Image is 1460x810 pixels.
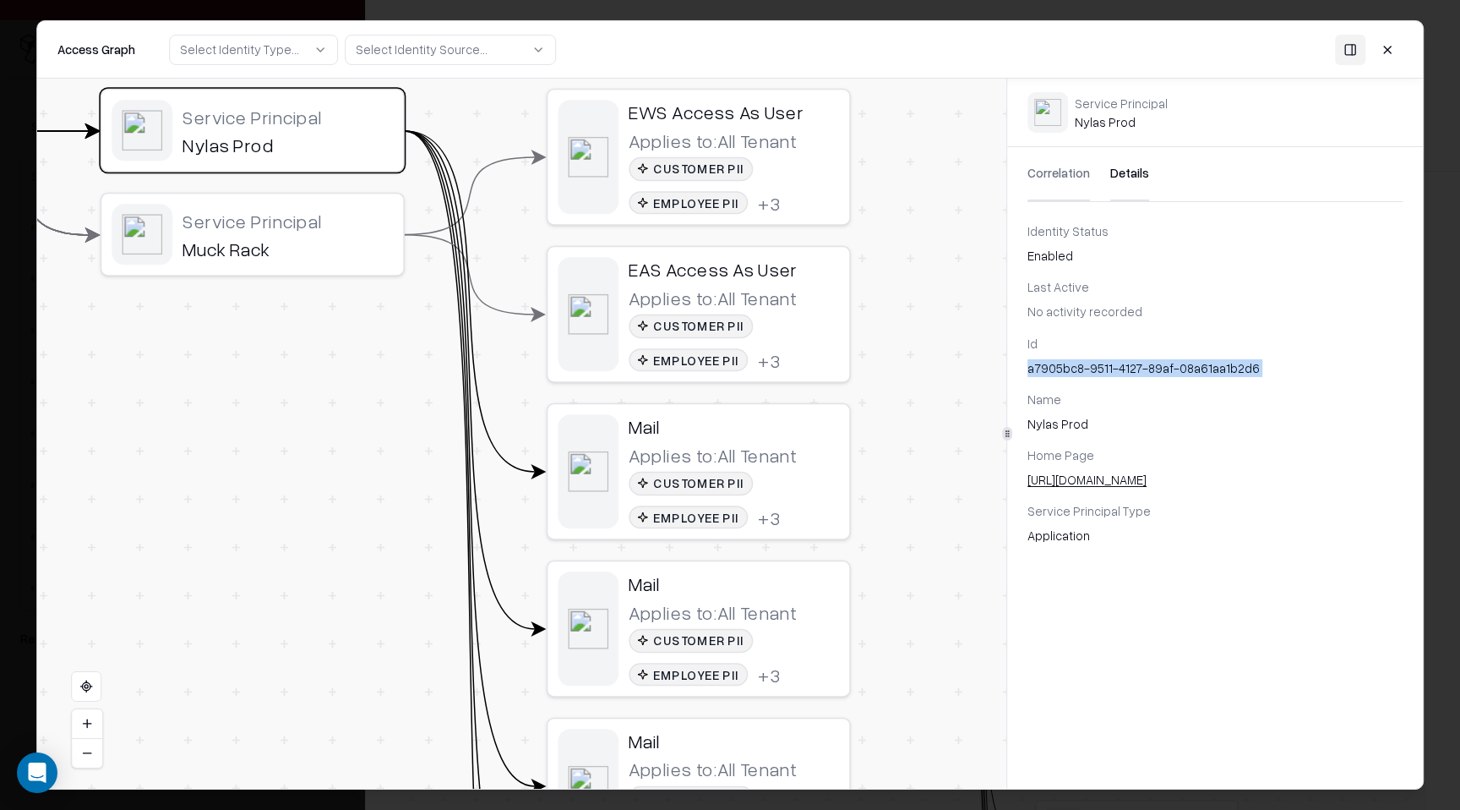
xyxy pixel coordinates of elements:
div: + 3 [758,191,780,215]
a: [URL][DOMAIN_NAME] [1027,471,1167,489]
div: EAS Access As User [629,257,839,281]
button: +3 [758,663,780,687]
div: Select Identity Type... [180,41,299,58]
button: Select Identity Source... [345,34,556,64]
button: Select Identity Type... [169,34,338,64]
span: No activity recorded [1027,304,1142,319]
div: Nylas Prod [1027,415,1403,433]
img: entra [1034,99,1061,126]
div: Nylas Prod [1075,95,1168,129]
div: Last Active [1027,278,1403,296]
button: +3 [758,191,780,215]
div: a7905bc8-9511-4127-89af-08a61aa1b2d6 [1027,359,1403,377]
button: Details [1110,147,1149,201]
button: Correlation [1027,147,1090,201]
div: Applies to: All Tenant [629,443,796,467]
div: Application [1027,527,1403,545]
div: Nylas Prod [182,133,393,156]
div: Customer PII [629,629,753,653]
button: +3 [758,348,780,372]
div: Service Principal [182,209,393,233]
div: Customer PII [629,157,753,181]
div: Employee PII [629,663,748,687]
div: EWS Access As User [629,100,839,123]
div: + 3 [758,663,780,687]
div: Customer PII [629,472,753,495]
div: Home Page [1027,446,1403,464]
div: Applies to: All Tenant [629,286,796,309]
div: Customer PII [629,786,753,810]
div: Service Principal [1075,95,1168,110]
div: Employee PII [629,506,748,529]
div: Identity Status [1027,222,1403,240]
div: + 3 [758,348,780,372]
div: Service Principal Type [1027,502,1403,520]
div: + 3 [758,506,780,529]
div: Service Principal [182,105,393,129]
button: +3 [758,506,780,529]
div: Applies to: All Tenant [629,129,796,152]
div: Applies to: All Tenant [629,758,796,781]
div: Employee PII [629,191,748,215]
div: Mail [629,414,839,438]
div: Employee PII [629,348,748,372]
div: Mail [629,729,839,753]
div: Select Identity Source... [356,41,488,58]
div: Name [1027,391,1403,408]
div: Id [1027,334,1403,352]
div: Applies to: All Tenant [629,600,796,624]
div: Customer PII [629,315,753,338]
div: Mail [629,572,839,595]
div: Enabled [1027,247,1403,265]
div: Access Graph [57,41,135,58]
div: Muck Rack [182,237,393,260]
